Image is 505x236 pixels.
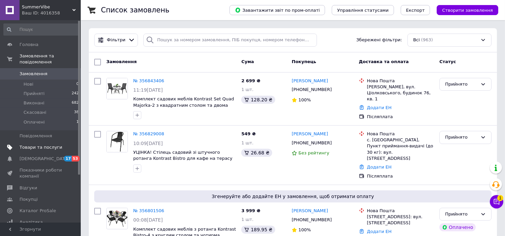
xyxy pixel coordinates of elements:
span: 10:09[DATE] [133,141,163,146]
div: [PERSON_NAME], вул. Ціолковського, будинок 76, кв. 1 [367,84,434,102]
input: Пошук за номером замовлення, ПІБ покупця, номером телефону, Email, номером накладної [143,34,317,47]
div: 128.20 ₴ [241,96,275,104]
button: Створити замовлення [437,5,498,15]
span: Нові [24,81,33,87]
a: Комплект садових меблів Kontrast Set Quad Majorka-2 з квадратним столом та двома стільцями для да... [133,96,234,120]
a: [PERSON_NAME] [292,208,328,214]
a: № 356829008 [133,131,164,136]
img: Фото товару [107,78,128,99]
span: Покупці [20,196,38,202]
span: Статус [439,59,456,64]
button: Управління статусами [332,5,394,15]
span: Замовлення [106,59,137,64]
a: [PERSON_NAME] [292,78,328,84]
span: Повідомлення [20,133,52,139]
span: 242 [72,91,79,97]
span: Оплачені [24,119,45,125]
a: Фото товару [106,78,128,99]
a: УЦІНКА! Стілець садовий зі штучного ротанга Kontrast Bistro для кафе на терасу для балкона саду [133,150,232,167]
span: Товари та послуги [20,144,62,150]
span: Cума [241,59,254,64]
a: № 356801506 [133,208,164,213]
span: Завантажити звіт по пром-оплаті [235,7,320,13]
a: [PERSON_NAME] [292,131,328,137]
span: Управління статусами [337,8,389,13]
div: Прийнято [445,211,478,218]
span: 53 [72,156,79,161]
span: Скасовані [24,109,46,115]
div: с. [GEOGRAPHIC_DATA], Пункт приймання-видачі (до 30 кг): вул. [STREET_ADDRESS] [367,137,434,161]
span: Замовлення [20,71,47,77]
span: 0 [76,81,79,87]
span: 1 шт. [241,87,253,92]
div: [PHONE_NUMBER] [290,139,333,147]
span: Покупець [292,59,316,64]
span: 1 [76,119,79,125]
div: Прийнято [445,81,478,88]
span: Виконані [24,100,44,106]
span: 17 [64,156,72,161]
button: Чат з покупцем1 [490,195,503,208]
span: Збережені фільтри: [356,37,402,43]
div: Післяплата [367,114,434,120]
span: 1 шт. [241,140,253,145]
span: 549 ₴ [241,131,256,136]
span: Замовлення та повідомлення [20,53,81,65]
span: Без рейтингу [298,150,329,155]
button: Експорт [401,5,430,15]
div: Післяплата [367,173,434,179]
a: Додати ЕН [367,105,392,110]
img: Фото товару [107,210,128,227]
span: 3 999 ₴ [241,208,260,213]
span: 1 шт. [241,217,253,222]
span: Доставка та оплата [359,59,409,64]
a: Фото товару [106,131,128,152]
div: Ваш ID: 4016358 [22,10,81,16]
span: Згенеруйте або додайте ЕН у замовлення, щоб отримати оплату [97,193,489,200]
a: Створити замовлення [430,7,498,12]
div: Нова Пошта [367,131,434,137]
span: Фільтри [107,37,125,43]
div: Оплачено [439,223,476,231]
span: Відгуки [20,185,37,191]
span: Прийняті [24,91,44,97]
a: Фото товару [106,208,128,229]
span: Показники роботи компанії [20,167,62,179]
span: [DEMOGRAPHIC_DATA] [20,156,69,162]
span: (963) [421,37,433,42]
span: Створити замовлення [442,8,493,13]
span: Експорт [406,8,425,13]
input: Пошук [3,23,79,36]
a: № 356843406 [133,78,164,83]
div: 189.95 ₴ [241,226,275,234]
span: 38 [74,109,79,115]
div: [STREET_ADDRESS]: вул. [STREET_ADDRESS] [367,214,434,226]
button: Завантажити звіт по пром-оплаті [229,5,325,15]
img: Фото товару [107,131,128,152]
span: 100% [298,227,311,232]
span: 682 [72,100,79,106]
div: [PHONE_NUMBER] [290,216,333,224]
div: [PHONE_NUMBER] [290,85,333,94]
div: Нова Пошта [367,78,434,84]
span: Головна [20,42,38,48]
div: 26.68 ₴ [241,149,272,157]
div: Прийнято [445,134,478,141]
span: 2 699 ₴ [241,78,260,83]
span: Всі [413,37,420,43]
h1: Список замовлень [101,6,169,14]
span: Аналітика [20,219,43,225]
span: 100% [298,97,311,102]
a: Додати ЕН [367,164,392,170]
span: 00:08[DATE] [133,217,163,223]
span: Каталог ProSale [20,208,56,214]
div: Нова Пошта [367,208,434,214]
span: 11:19[DATE] [133,87,163,93]
span: 1 [497,195,503,201]
span: SummerVibe [22,4,72,10]
a: Додати ЕН [367,229,392,234]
